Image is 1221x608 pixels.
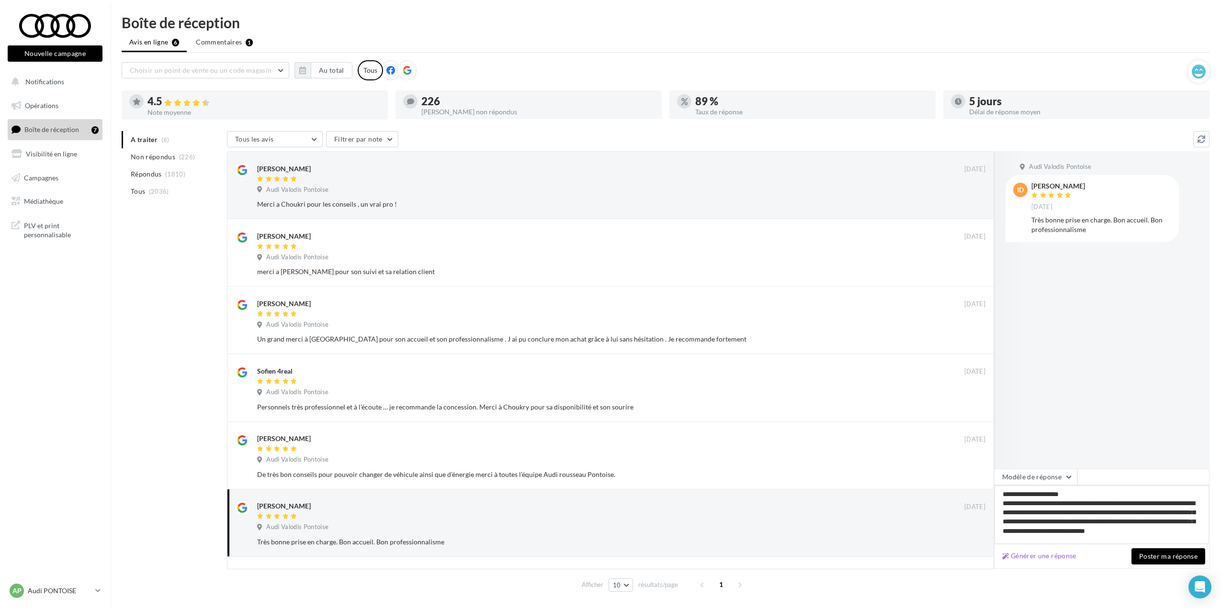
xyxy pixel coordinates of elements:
[257,537,923,547] div: Très bonne prise en charge. Bon accueil. Bon professionnalisme
[1029,163,1091,171] span: Audi Valodis Pontoise
[582,580,603,589] span: Afficher
[257,334,923,344] div: Un grand merci à [GEOGRAPHIC_DATA] pour son accueil et son professionnalisme . J ai pu conclure m...
[257,366,293,376] div: Sofien 4real
[998,550,1080,562] button: Générer une réponse
[358,60,383,80] div: Tous
[24,197,63,205] span: Médiathèque
[28,586,91,596] p: Audi PONTOISE
[8,582,102,600] a: AP Audi PONTOISE
[695,109,928,115] div: Taux de réponse
[6,191,104,211] a: Médiathèque
[147,96,380,107] div: 4.5
[24,219,99,240] span: PLV et print personnalisable
[131,152,175,162] span: Non répondus
[179,153,195,161] span: (226)
[257,501,311,511] div: [PERSON_NAME]
[257,199,923,209] div: Merci a Choukri pour les conseils , un vrai pro !
[964,435,985,444] span: [DATE]
[613,581,621,589] span: 10
[6,168,104,188] a: Campagnes
[24,173,58,181] span: Campagnes
[24,125,79,133] span: Boîte de réception
[6,72,101,92] button: Notifications
[294,62,352,78] button: Au total
[713,577,729,592] span: 1
[964,503,985,511] span: [DATE]
[638,580,678,589] span: résultats/page
[257,267,923,276] div: merci a [PERSON_NAME] pour son suivi et sa relation client
[6,144,104,164] a: Visibilité en ligne
[246,39,253,46] div: 1
[994,469,1077,485] button: Modèle de réponse
[1017,185,1024,195] span: ID
[257,402,923,412] div: Personnels très professionnel et à l’écoute … je recommande la concession. Merci à Choukry pour s...
[1188,575,1211,598] div: Open Intercom Messenger
[266,523,328,531] span: Audi Valodis Pontoise
[122,62,289,78] button: Choisir un point de vente ou un code magasin
[257,299,311,309] div: [PERSON_NAME]
[1031,183,1085,189] div: [PERSON_NAME]
[266,253,328,262] span: Audi Valodis Pontoise
[266,186,328,194] span: Audi Valodis Pontoise
[131,169,162,179] span: Répondus
[257,434,311,443] div: [PERSON_NAME]
[147,109,380,116] div: Note moyenne
[311,62,352,78] button: Au total
[6,96,104,116] a: Opérations
[969,96,1202,107] div: 5 jours
[257,164,311,174] div: [PERSON_NAME]
[25,77,64,86] span: Notifications
[130,66,271,74] span: Choisir un point de vente ou un code magasin
[122,15,1210,30] div: Boîte de réception
[25,101,58,110] span: Opérations
[6,215,104,243] a: PLV et print personnalisable
[6,119,104,140] a: Boîte de réception7
[266,455,328,464] span: Audi Valodis Pontoise
[196,37,242,47] span: Commentaires
[969,109,1202,115] div: Délai de réponse moyen
[26,150,77,158] span: Visibilité en ligne
[257,470,923,479] div: De très bon conseils pour pouvoir changer de véhicule ainsi que d’énergie merci à toutes l’équipe...
[695,96,928,107] div: 89 %
[1031,203,1052,211] span: [DATE]
[149,188,169,195] span: (2036)
[91,126,99,134] div: 7
[227,131,323,147] button: Tous les avis
[165,170,185,178] span: (1810)
[131,187,145,196] span: Tous
[421,109,654,115] div: [PERSON_NAME] non répondus
[964,300,985,309] span: [DATE]
[266,388,328,397] span: Audi Valodis Pontoise
[1131,548,1205,564] button: Poster ma réponse
[235,135,274,143] span: Tous les avis
[8,45,102,62] button: Nouvelle campagne
[257,232,311,241] div: [PERSON_NAME]
[1031,215,1171,234] div: Très bonne prise en charge. Bon accueil. Bon professionnalisme
[964,367,985,376] span: [DATE]
[964,165,985,174] span: [DATE]
[266,321,328,329] span: Audi Valodis Pontoise
[964,232,985,241] span: [DATE]
[326,131,398,147] button: Filtrer par note
[609,578,633,592] button: 10
[12,586,22,596] span: AP
[421,96,654,107] div: 226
